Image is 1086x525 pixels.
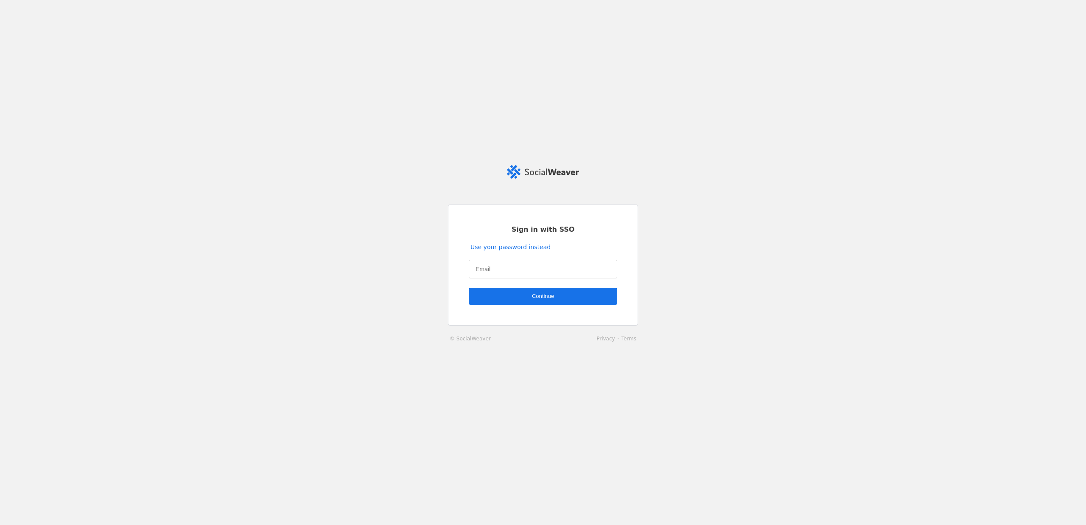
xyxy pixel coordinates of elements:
[470,243,551,251] a: Use your password instead
[469,288,617,305] button: Continue
[532,292,554,300] span: Continue
[476,264,490,274] mat-label: Email
[512,225,575,234] span: Sign in with SSO
[596,336,615,342] a: Privacy
[621,336,636,342] a: Terms
[615,334,621,343] li: ·
[476,264,610,274] input: Email
[450,334,491,343] a: © SocialWeaver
